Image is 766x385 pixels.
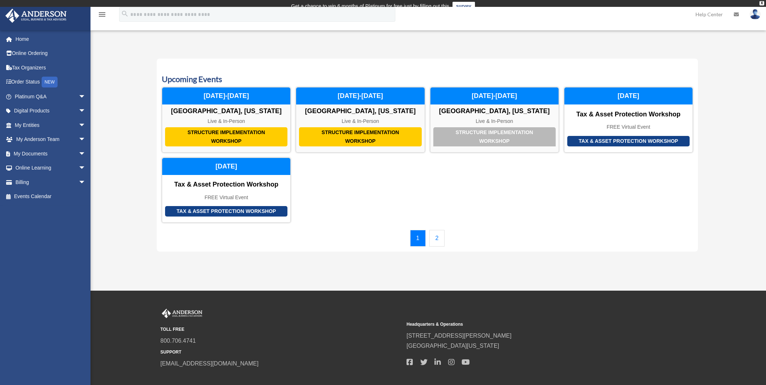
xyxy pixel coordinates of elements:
[5,32,97,46] a: Home
[162,158,290,175] div: [DATE]
[79,175,93,190] span: arrow_drop_down
[430,118,559,124] div: Live & In-Person
[410,230,426,247] a: 1
[564,87,693,105] div: [DATE]
[79,89,93,104] span: arrow_drop_down
[5,189,93,204] a: Events Calendar
[162,87,290,105] div: [DATE]-[DATE]
[5,118,97,132] a: My Entitiesarrow_drop_down
[162,74,693,85] h3: Upcoming Events
[5,146,97,161] a: My Documentsarrow_drop_down
[433,127,556,146] div: Structure Implementation Workshop
[5,175,97,189] a: Billingarrow_drop_down
[567,136,690,146] div: Tax & Asset Protection Workshop
[160,360,258,367] a: [EMAIL_ADDRESS][DOMAIN_NAME]
[5,132,97,147] a: My Anderson Teamarrow_drop_down
[162,181,290,189] div: Tax & Asset Protection Workshop
[165,127,287,146] div: Structure Implementation Workshop
[453,2,475,10] a: survey
[5,104,97,118] a: Digital Productsarrow_drop_down
[98,10,106,19] i: menu
[162,158,291,223] a: Tax & Asset Protection Workshop Tax & Asset Protection Workshop FREE Virtual Event [DATE]
[42,77,58,87] div: NEW
[296,107,424,115] div: [GEOGRAPHIC_DATA], [US_STATE]
[564,111,693,119] div: Tax & Asset Protection Workshop
[79,161,93,176] span: arrow_drop_down
[759,1,764,5] div: close
[296,87,425,153] a: Structure Implementation Workshop [GEOGRAPHIC_DATA], [US_STATE] Live & In-Person [DATE]-[DATE]
[3,9,69,23] img: Anderson Advisors Platinum Portal
[564,124,693,130] div: FREE Virtual Event
[291,2,449,10] div: Get a chance to win 6 months of Platinum for free just by filling out this
[5,89,97,104] a: Platinum Q&Aarrow_drop_down
[5,60,97,75] a: Tax Organizers
[160,348,401,356] small: SUPPORT
[79,104,93,119] span: arrow_drop_down
[160,326,401,333] small: TOLL FREE
[429,230,445,247] a: 2
[5,46,97,61] a: Online Ordering
[79,146,93,161] span: arrow_drop_down
[430,87,559,153] a: Structure Implementation Workshop [GEOGRAPHIC_DATA], [US_STATE] Live & In-Person [DATE]-[DATE]
[407,343,499,349] a: [GEOGRAPHIC_DATA][US_STATE]
[162,118,290,124] div: Live & In-Person
[430,87,559,105] div: [DATE]-[DATE]
[407,321,648,328] small: Headquarters & Operations
[430,107,559,115] div: [GEOGRAPHIC_DATA], [US_STATE]
[162,87,291,153] a: Structure Implementation Workshop [GEOGRAPHIC_DATA], [US_STATE] Live & In-Person [DATE]-[DATE]
[160,338,196,344] a: 800.706.4741
[98,13,106,19] a: menu
[299,127,421,146] div: Structure Implementation Workshop
[5,161,97,175] a: Online Learningarrow_drop_down
[162,107,290,115] div: [GEOGRAPHIC_DATA], [US_STATE]
[750,9,761,20] img: User Pic
[79,132,93,147] span: arrow_drop_down
[564,87,693,153] a: Tax & Asset Protection Workshop Tax & Asset Protection Workshop FREE Virtual Event [DATE]
[121,10,129,18] i: search
[407,333,512,339] a: [STREET_ADDRESS][PERSON_NAME]
[162,194,290,201] div: FREE Virtual Event
[296,118,424,124] div: Live & In-Person
[165,206,287,217] div: Tax & Asset Protection Workshop
[5,75,97,90] a: Order StatusNEW
[296,87,424,105] div: [DATE]-[DATE]
[79,118,93,133] span: arrow_drop_down
[160,309,204,318] img: Anderson Advisors Platinum Portal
